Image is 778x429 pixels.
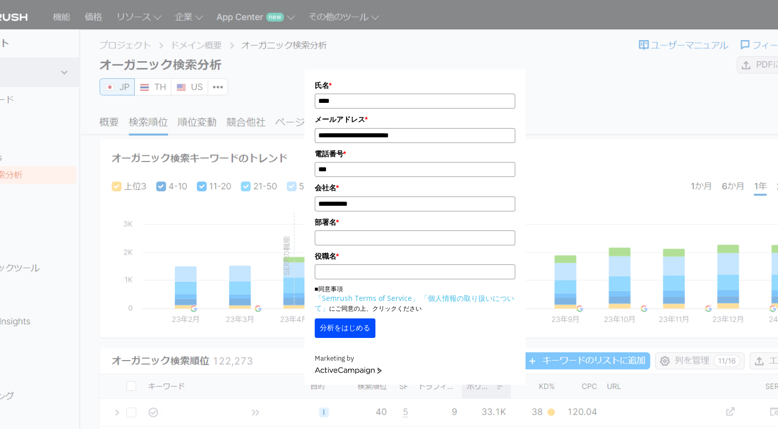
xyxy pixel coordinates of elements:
a: 「個人情報の取り扱いについて」 [315,293,514,313]
label: 部署名 [315,217,515,228]
label: 役職名 [315,251,515,262]
a: 「Semrush Terms of Service」 [315,293,419,303]
label: メールアドレス [315,114,515,125]
button: 分析をはじめる [315,318,375,338]
label: 電話番号 [315,148,515,159]
label: 氏名 [315,80,515,91]
label: 会社名 [315,182,515,193]
div: Marketing by [315,353,515,364]
p: ■同意事項 にご同意の上、クリックください [315,284,515,313]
